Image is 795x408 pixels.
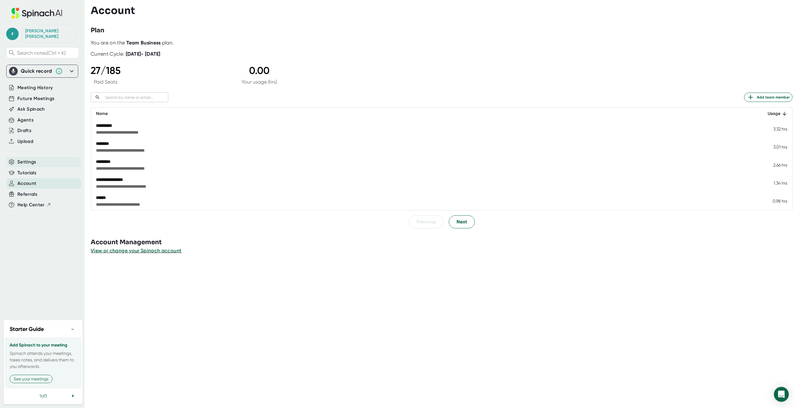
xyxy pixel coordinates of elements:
td: 0.98 hrs [754,192,792,210]
div: Your usage (hrs) [242,79,277,85]
button: Settings [17,158,36,166]
span: Search notes (Ctrl + K) [17,50,66,56]
h3: Add Spinach to your meeting [10,343,77,348]
div: 27 / 185 [91,65,120,76]
b: Team Business [126,40,161,46]
td: 3.01 hrs [754,138,792,156]
td: 2.66 hrs [754,156,792,174]
div: 0.00 [242,65,277,76]
span: View or change your Spinach account [91,248,181,254]
p: Spinach attends your meetings, takes notes, and delivers them to you afterwards [10,350,77,370]
span: 1 of 3 [39,393,47,398]
button: Drafts [17,127,31,134]
button: Help Center [17,201,51,209]
td: 1.34 hrs [754,174,792,192]
div: Quick record [9,65,75,77]
button: Ask Spinach [17,106,45,113]
button: Agents [17,117,34,124]
span: Add team member [747,94,790,101]
button: Upload [17,138,33,145]
input: Search by name or email... [102,94,168,101]
button: View or change your Spinach account [91,247,181,254]
button: Referrals [17,191,37,198]
div: Name [96,110,749,117]
b: [DATE] - [DATE] [126,51,161,57]
h3: Account Management [91,238,795,247]
div: Ryan Nealy [25,28,72,39]
span: Previous [416,218,436,226]
button: − [69,325,77,334]
h3: Plan [91,26,104,35]
div: Paid Seats [91,79,120,85]
div: Open Intercom Messenger [774,387,789,402]
div: You are on the plan. [91,40,793,46]
div: Current Cycle: [91,51,161,57]
div: Quick record [21,68,52,74]
button: Add team member [744,93,793,102]
button: Future Meetings [17,95,54,102]
button: Meeting History [17,84,53,91]
h2: Starter Guide [10,325,44,333]
h3: Account [91,5,135,16]
span: r [6,28,19,40]
div: Usage [759,110,787,117]
button: Account [17,180,36,187]
td: 3.32 hrs [754,120,792,138]
span: Next [457,218,467,226]
button: Next [449,215,475,228]
button: Previous [409,215,444,228]
button: Tutorials [17,169,36,176]
button: See your meetings [10,375,52,383]
span: Help Center [17,201,45,209]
